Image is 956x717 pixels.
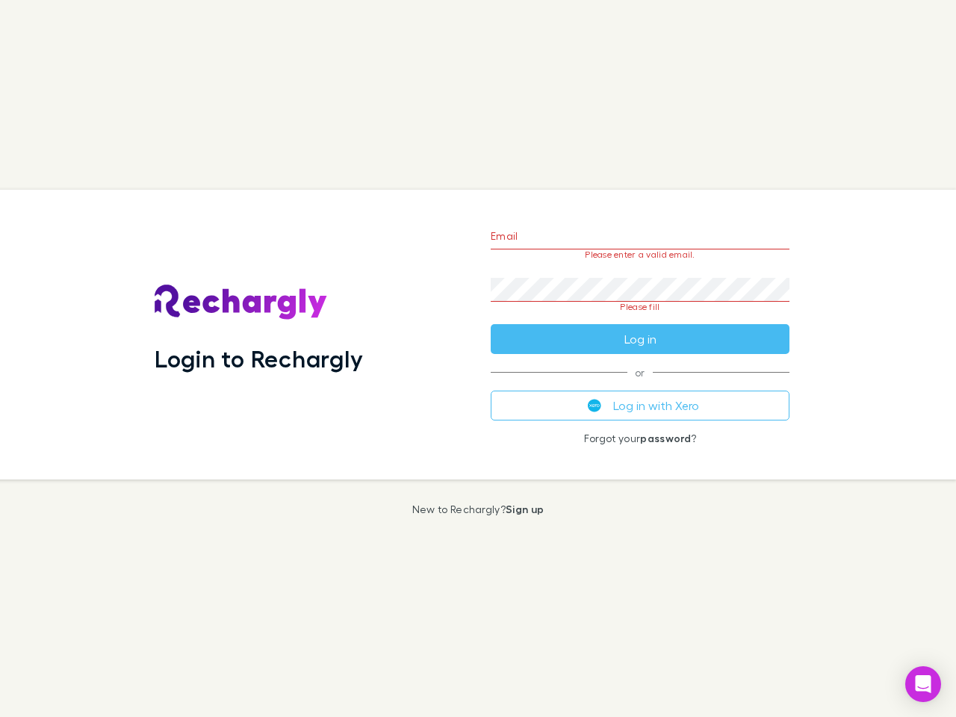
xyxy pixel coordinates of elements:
span: or [491,372,789,373]
p: New to Rechargly? [412,503,544,515]
button: Log in with Xero [491,391,789,420]
img: Rechargly's Logo [155,285,328,320]
div: Open Intercom Messenger [905,666,941,702]
button: Log in [491,324,789,354]
a: Sign up [506,503,544,515]
p: Please enter a valid email. [491,249,789,260]
p: Forgot your ? [491,432,789,444]
p: Please fill [491,302,789,312]
img: Xero's logo [588,399,601,412]
h1: Login to Rechargly [155,344,363,373]
a: password [640,432,691,444]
